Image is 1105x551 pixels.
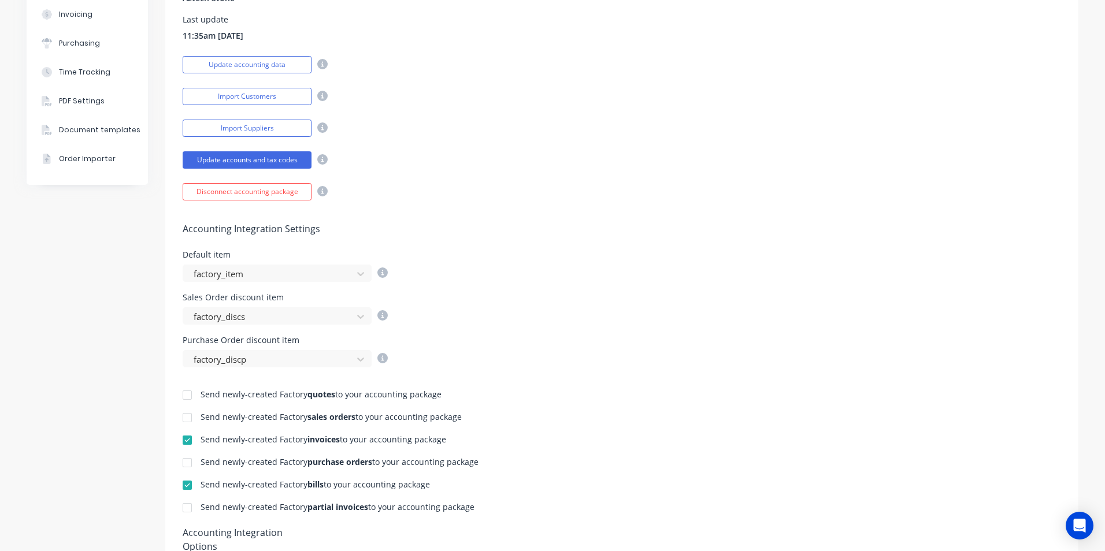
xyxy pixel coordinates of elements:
div: Send newly-created Factory to your accounting package [201,435,446,444]
button: Time Tracking [27,58,148,87]
b: quotes [307,389,335,400]
h5: Accounting Integration Settings [183,224,1061,234]
div: Send newly-created Factory to your accounting package [201,503,474,511]
button: Import Suppliers [183,120,312,137]
div: PDF Settings [59,96,105,106]
div: Purchase Order discount item [183,336,388,344]
button: Update accounting data [183,56,312,73]
button: Purchasing [27,29,148,58]
b: invoices [307,434,340,445]
div: Send newly-created Factory to your accounting package [201,413,462,421]
b: sales orders [307,411,355,422]
div: Last update [183,16,243,24]
button: Disconnect accounting package [183,183,312,200]
div: Invoicing [59,9,92,20]
div: Purchasing [59,38,100,49]
div: Order Importer [59,154,116,164]
div: Time Tracking [59,67,110,77]
button: Update accounts and tax codes [183,151,312,169]
div: Sales Order discount item [183,293,388,301]
button: Order Importer [27,144,148,173]
div: Send newly-created Factory to your accounting package [201,458,479,466]
div: Accounting Integration Options [183,526,318,542]
span: 11:35am [DATE] [183,29,243,42]
div: Send newly-created Factory to your accounting package [201,390,442,399]
div: Open Intercom Messenger [1066,512,1093,539]
div: Send newly-created Factory to your accounting package [201,481,430,489]
div: Document templates [59,125,140,135]
div: Default item [183,251,388,259]
b: purchase orders [307,456,372,467]
button: PDF Settings [27,87,148,116]
button: Document templates [27,116,148,144]
button: Import Customers [183,88,312,105]
b: bills [307,479,324,490]
b: partial invoices [307,501,368,512]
